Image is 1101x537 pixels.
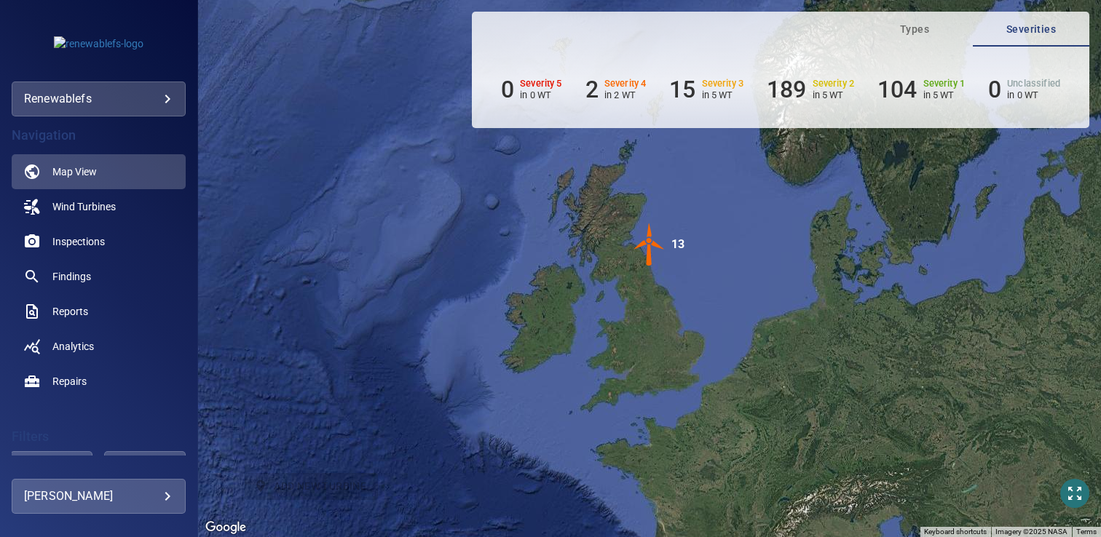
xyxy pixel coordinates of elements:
[54,36,143,51] img: renewablefs-logo
[52,199,116,214] span: Wind Turbines
[988,76,1001,103] h6: 0
[767,76,806,103] h6: 189
[12,128,186,143] h4: Navigation
[12,429,186,444] h4: Filters
[924,527,987,537] button: Keyboard shortcuts
[1007,79,1060,89] h6: Unclassified
[923,79,966,89] h6: Severity 1
[12,294,186,329] a: reports noActive
[702,89,744,100] p: in 5 WT
[52,339,94,354] span: Analytics
[669,76,743,103] li: Severity 3
[24,485,173,508] div: [PERSON_NAME]
[604,89,647,100] p: in 2 WT
[813,89,855,100] p: in 5 WT
[988,76,1060,103] li: Severity Unclassified
[585,76,599,103] h6: 2
[52,269,91,284] span: Findings
[865,20,964,39] span: Types
[628,223,671,266] img: windFarmIconCat4.svg
[10,451,92,486] button: Apply
[52,164,97,179] span: Map View
[52,304,88,319] span: Reports
[669,76,695,103] h6: 15
[1076,528,1097,536] a: Terms (opens in new tab)
[585,76,647,103] li: Severity 4
[501,76,562,103] li: Severity 5
[995,528,1068,536] span: Imagery ©2025 NASA
[671,223,684,266] div: 13
[520,89,562,100] p: in 0 WT
[813,79,855,89] h6: Severity 2
[12,154,186,189] a: map active
[12,224,186,259] a: inspections noActive
[877,76,917,103] h6: 104
[501,76,514,103] h6: 0
[1007,89,1060,100] p: in 0 WT
[202,518,250,537] a: Open this area in Google Maps (opens a new window)
[12,364,186,399] a: repairs noActive
[52,374,87,389] span: Repairs
[767,76,854,103] li: Severity 2
[982,20,1081,39] span: Severities
[12,259,186,294] a: findings noActive
[702,79,744,89] h6: Severity 3
[604,79,647,89] h6: Severity 4
[12,189,186,224] a: windturbines noActive
[104,451,186,486] button: Reset
[24,87,173,111] div: renewablefs
[202,518,250,537] img: Google
[923,89,966,100] p: in 5 WT
[520,79,562,89] h6: Severity 5
[12,81,186,116] div: renewablefs
[12,329,186,364] a: analytics noActive
[628,223,671,268] gmp-advanced-marker: 13
[877,76,965,103] li: Severity 1
[52,234,105,249] span: Inspections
